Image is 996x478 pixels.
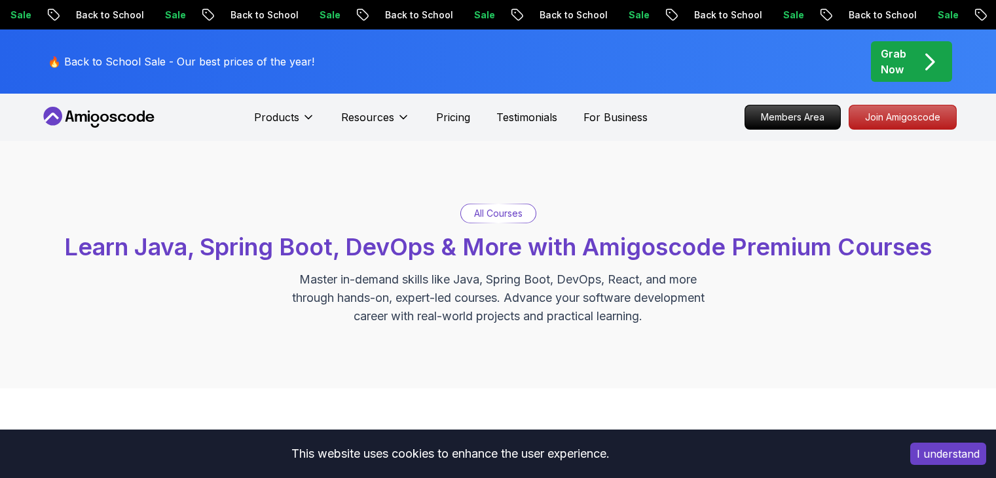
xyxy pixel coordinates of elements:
[616,9,658,22] p: Sale
[836,9,925,22] p: Back to School
[881,46,906,77] p: Grab Now
[682,9,771,22] p: Back to School
[278,270,718,325] p: Master in-demand skills like Java, Spring Boot, DevOps, React, and more through hands-on, expert-...
[462,9,504,22] p: Sale
[153,9,194,22] p: Sale
[925,9,967,22] p: Sale
[254,109,299,125] p: Products
[10,439,891,468] div: This website uses cookies to enhance the user experience.
[849,105,957,130] a: Join Amigoscode
[307,9,349,22] p: Sale
[341,109,410,136] button: Resources
[64,9,153,22] p: Back to School
[48,54,314,69] p: 🔥 Back to School Sale - Our best prices of the year!
[849,105,956,129] p: Join Amigoscode
[341,109,394,125] p: Resources
[496,109,557,125] a: Testimonials
[745,105,840,129] p: Members Area
[474,207,523,220] p: All Courses
[64,232,932,261] span: Learn Java, Spring Boot, DevOps & More with Amigoscode Premium Courses
[910,443,986,465] button: Accept cookies
[373,9,462,22] p: Back to School
[527,9,616,22] p: Back to School
[771,9,813,22] p: Sale
[218,9,307,22] p: Back to School
[436,109,470,125] a: Pricing
[583,109,648,125] a: For Business
[745,105,841,130] a: Members Area
[254,109,315,136] button: Products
